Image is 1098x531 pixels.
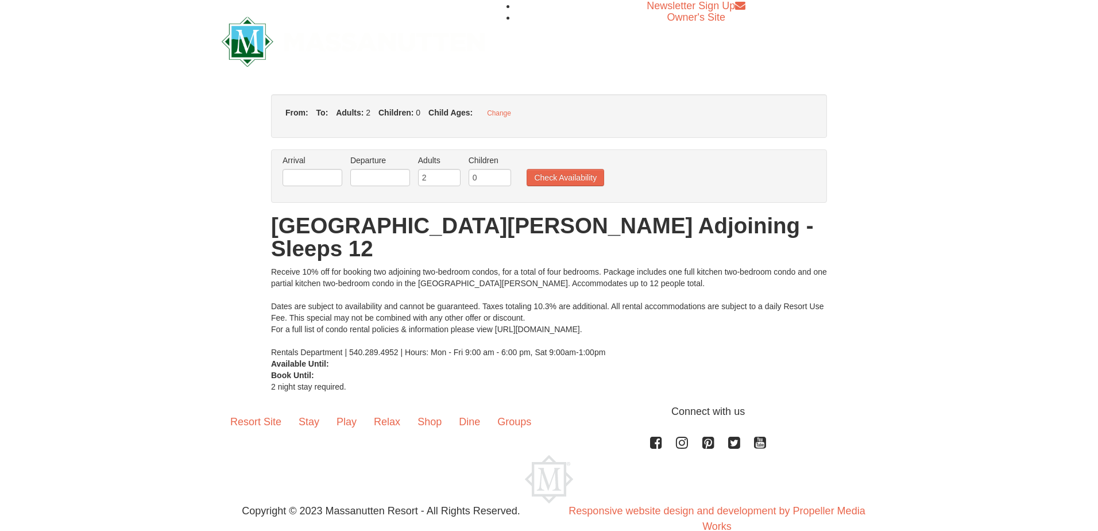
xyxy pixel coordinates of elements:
[378,108,413,117] strong: Children:
[285,108,308,117] strong: From:
[366,108,370,117] span: 2
[222,26,485,53] a: Massanutten Resort
[328,404,365,440] a: Play
[409,404,450,440] a: Shop
[271,382,346,391] span: 2 night stay required.
[271,359,329,368] strong: Available Until:
[290,404,328,440] a: Stay
[418,155,461,166] label: Adults
[271,266,827,358] div: Receive 10% off for booking two adjoining two-bedroom condos, for a total of four bedrooms. Packa...
[365,404,409,440] a: Relax
[271,214,827,260] h1: [GEOGRAPHIC_DATA][PERSON_NAME] Adjoining - Sleeps 12
[316,108,328,117] strong: To:
[271,371,314,380] strong: Book Until:
[283,155,342,166] label: Arrival
[450,404,489,440] a: Dine
[222,404,290,440] a: Resort Site
[416,108,420,117] span: 0
[481,106,517,121] button: Change
[428,108,473,117] strong: Child Ages:
[525,455,573,503] img: Massanutten Resort Logo
[350,155,410,166] label: Departure
[667,11,725,23] a: Owner's Site
[336,108,364,117] strong: Adults:
[489,404,540,440] a: Groups
[527,169,604,186] button: Check Availability
[469,155,511,166] label: Children
[222,404,876,420] p: Connect with us
[222,17,485,67] img: Massanutten Resort Logo
[213,503,549,519] p: Copyright © 2023 Massanutten Resort - All Rights Reserved.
